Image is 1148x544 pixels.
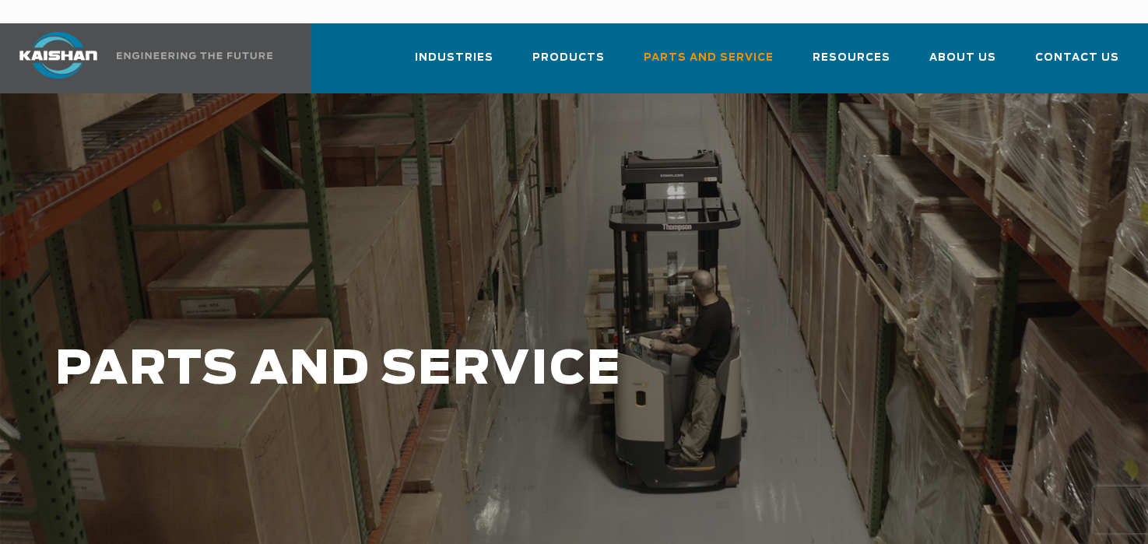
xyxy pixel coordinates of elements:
[813,37,890,90] a: Resources
[929,49,996,67] span: About Us
[813,49,890,67] span: Resources
[1035,49,1119,67] span: Contact Us
[532,37,605,90] a: Products
[532,49,605,67] span: Products
[929,37,996,90] a: About Us
[55,344,917,396] h1: PARTS AND SERVICE
[644,37,774,90] a: Parts and Service
[644,49,774,67] span: Parts and Service
[415,49,493,67] span: Industries
[1035,37,1119,90] a: Contact Us
[415,37,493,90] a: Industries
[117,52,272,59] img: Engineering the future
